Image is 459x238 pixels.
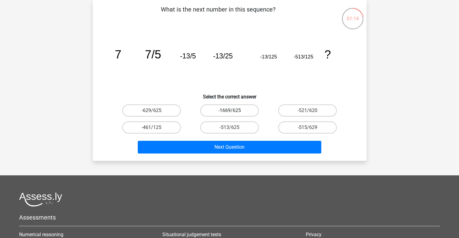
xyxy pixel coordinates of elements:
[278,121,337,134] label: -515/629
[103,5,334,23] p: What is the next number in this sequence?
[145,48,161,61] tspan: 7/5
[213,52,233,60] tspan: -13/25
[115,48,121,61] tspan: 7
[180,52,196,60] tspan: -13/5
[138,141,321,154] button: Next Question
[19,192,62,207] img: Assessly logo
[260,54,277,59] tspan: -13/125
[122,121,181,134] label: -461/125
[306,232,322,237] a: Privacy
[341,7,364,22] div: 01:14
[122,104,181,117] label: -629/625
[19,232,63,237] a: Numerical reasoning
[103,89,357,100] h6: Select the correct answer
[324,48,331,61] tspan: ?
[200,121,259,134] label: -513/625
[278,104,337,117] label: -521/620
[162,232,221,237] a: Situational judgement tests
[200,104,259,117] label: -1669/625
[19,214,440,221] h5: Assessments
[293,54,313,59] tspan: -513/125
